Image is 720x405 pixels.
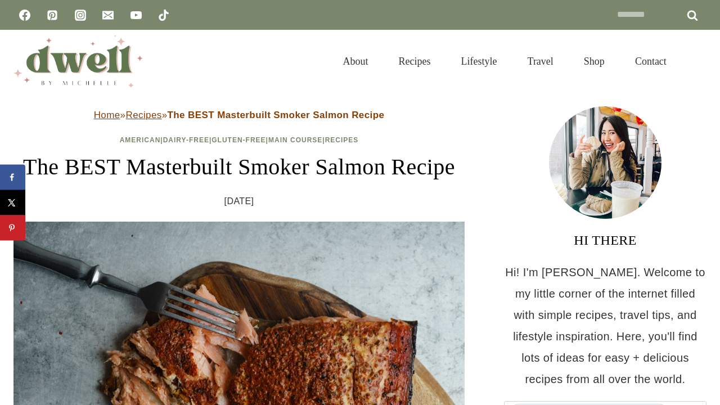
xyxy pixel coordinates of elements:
a: Lifestyle [446,42,512,81]
a: Pinterest [41,4,64,26]
a: Recipes [384,42,446,81]
strong: The BEST Masterbuilt Smoker Salmon Recipe [168,110,385,120]
a: Home [94,110,120,120]
a: Shop [569,42,620,81]
a: Contact [620,42,682,81]
a: TikTok [152,4,175,26]
a: YouTube [125,4,147,26]
h3: HI THERE [504,230,706,250]
a: Recipes [325,136,359,144]
a: Email [97,4,119,26]
h1: The BEST Masterbuilt Smoker Salmon Recipe [13,150,465,184]
span: | | | | [120,136,359,144]
a: Facebook [13,4,36,26]
a: Main Course [268,136,322,144]
a: Travel [512,42,569,81]
nav: Primary Navigation [328,42,682,81]
button: View Search Form [687,52,706,71]
img: DWELL by michelle [13,35,143,87]
time: [DATE] [224,193,254,210]
a: About [328,42,384,81]
span: » » [94,110,385,120]
p: Hi! I'm [PERSON_NAME]. Welcome to my little corner of the internet filled with simple recipes, tr... [504,262,706,390]
a: Instagram [69,4,92,26]
a: Gluten-Free [211,136,265,144]
a: Dairy-Free [163,136,209,144]
a: American [120,136,161,144]
a: Recipes [125,110,161,120]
